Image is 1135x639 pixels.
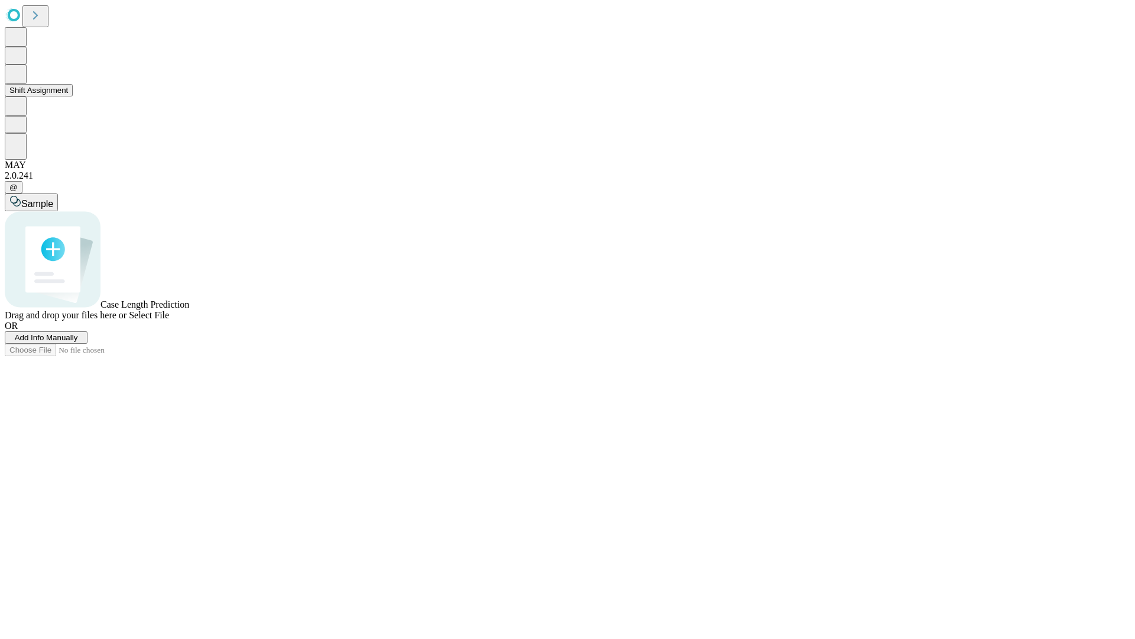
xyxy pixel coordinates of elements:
[5,160,1130,170] div: MAY
[5,170,1130,181] div: 2.0.241
[5,331,87,344] button: Add Info Manually
[5,181,22,193] button: @
[100,299,189,309] span: Case Length Prediction
[9,183,18,192] span: @
[5,84,73,96] button: Shift Assignment
[5,321,18,331] span: OR
[5,310,127,320] span: Drag and drop your files here or
[15,333,78,342] span: Add Info Manually
[129,310,169,320] span: Select File
[5,193,58,211] button: Sample
[21,199,53,209] span: Sample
